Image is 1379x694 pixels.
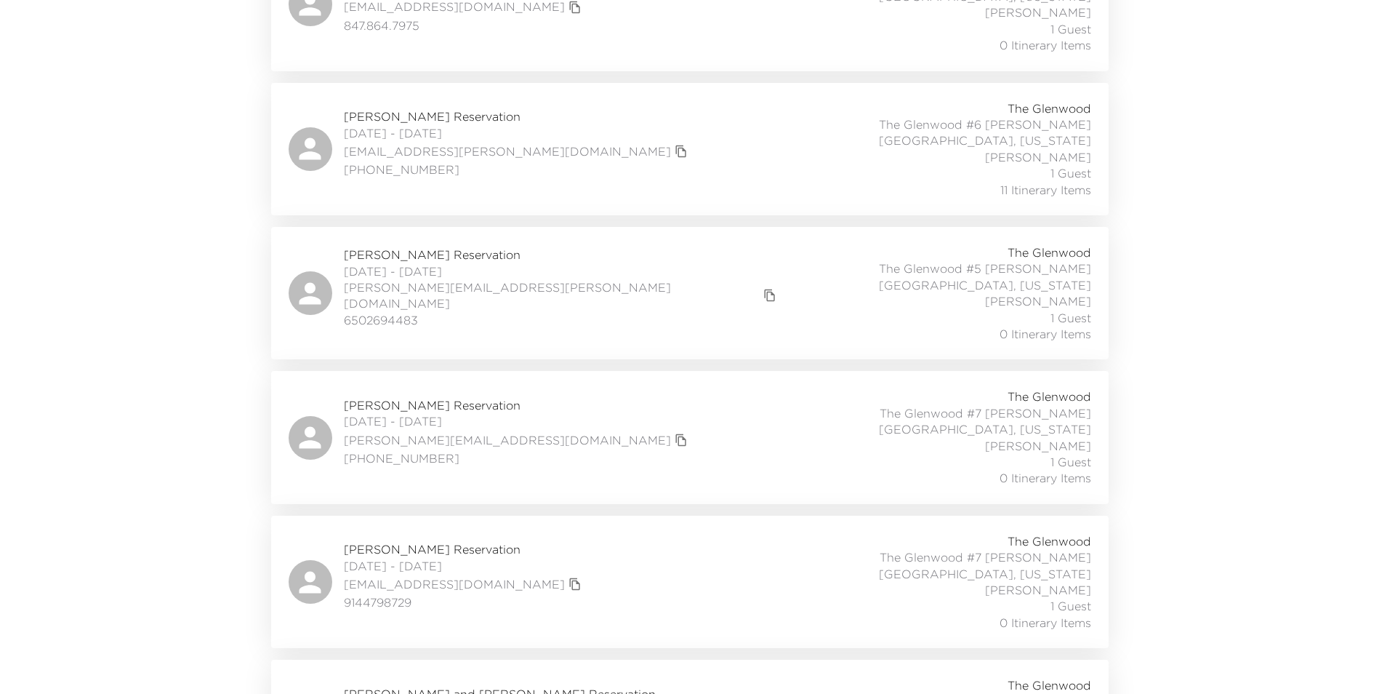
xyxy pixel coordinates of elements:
span: 1 Guest [1050,310,1091,326]
span: The Glenwood [1008,100,1091,116]
span: 847.864.7975 [344,17,585,33]
span: 0 Itinerary Items [1000,37,1091,53]
span: The Glenwood #5 [PERSON_NAME][GEOGRAPHIC_DATA], [US_STATE] [780,260,1090,293]
span: [DATE] - [DATE] [344,558,585,574]
span: [PERSON_NAME] Reservation [344,247,781,263]
span: The Glenwood [1008,388,1091,404]
a: [PERSON_NAME] Reservation[DATE] - [DATE][PERSON_NAME][EMAIL_ADDRESS][DOMAIN_NAME]copy primary mem... [271,371,1109,503]
span: 0 Itinerary Items [1000,326,1091,342]
span: [DATE] - [DATE] [344,413,691,429]
span: 1 Guest [1050,21,1091,37]
span: The Glenwood #6 [PERSON_NAME][GEOGRAPHIC_DATA], [US_STATE] [770,116,1091,149]
span: [DATE] - [DATE] [344,125,691,141]
a: [PERSON_NAME] Reservation[DATE] - [DATE][EMAIL_ADDRESS][PERSON_NAME][DOMAIN_NAME]copy primary mem... [271,83,1109,215]
span: 1 Guest [1050,165,1091,181]
span: 1 Guest [1050,454,1091,470]
span: 1 Guest [1050,598,1091,614]
span: The Glenwood [1008,533,1091,549]
span: The Glenwood #7 [PERSON_NAME][GEOGRAPHIC_DATA], [US_STATE] [770,405,1091,438]
span: The Glenwood [1008,244,1091,260]
span: [PERSON_NAME] Reservation [344,541,585,557]
span: [PHONE_NUMBER] [344,161,691,178]
a: [PERSON_NAME][EMAIL_ADDRESS][DOMAIN_NAME] [344,432,671,448]
span: [PHONE_NUMBER] [344,450,691,466]
span: [PERSON_NAME] Reservation [344,108,691,124]
span: [PERSON_NAME] [985,438,1091,454]
span: [PERSON_NAME] [985,293,1091,309]
a: [PERSON_NAME] Reservation[DATE] - [DATE][PERSON_NAME][EMAIL_ADDRESS][PERSON_NAME][DOMAIN_NAME]cop... [271,227,1109,359]
a: [PERSON_NAME][EMAIL_ADDRESS][PERSON_NAME][DOMAIN_NAME] [344,279,760,312]
span: [PERSON_NAME] [985,149,1091,165]
span: [PERSON_NAME] [985,4,1091,20]
a: [EMAIL_ADDRESS][DOMAIN_NAME] [344,576,565,592]
span: The Glenwood #7 [PERSON_NAME][GEOGRAPHIC_DATA], [US_STATE] [770,549,1091,582]
span: The Glenwood [1008,677,1091,693]
span: 0 Itinerary Items [1000,615,1091,631]
a: [EMAIL_ADDRESS][PERSON_NAME][DOMAIN_NAME] [344,143,671,159]
span: [PERSON_NAME] [985,582,1091,598]
span: 0 Itinerary Items [1000,470,1091,486]
button: copy primary member email [565,574,585,594]
span: 9144798729 [344,594,585,610]
span: 6502694483 [344,312,781,328]
button: copy primary member email [671,141,691,161]
a: [PERSON_NAME] Reservation[DATE] - [DATE][EMAIL_ADDRESS][DOMAIN_NAME]copy primary member email9144... [271,516,1109,648]
button: copy primary member email [671,430,691,450]
span: [DATE] - [DATE] [344,263,781,279]
span: [PERSON_NAME] Reservation [344,397,691,413]
button: copy primary member email [760,285,780,306]
span: 11 Itinerary Items [1000,182,1091,198]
